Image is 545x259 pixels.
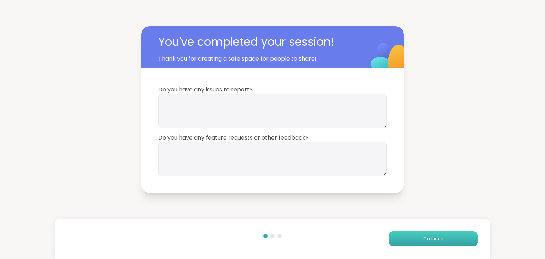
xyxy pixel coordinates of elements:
[158,85,387,94] span: Do you have any issues to report?
[354,24,425,95] img: ShareWell Logomark
[389,231,478,246] button: Continue
[158,55,353,63] span: Thank you for creating a safe space for people to share!
[158,33,364,50] span: You've completed your session!
[423,236,443,242] span: Continue
[158,134,387,142] span: Do you have any feature requests or other feedback?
